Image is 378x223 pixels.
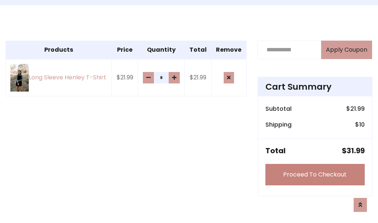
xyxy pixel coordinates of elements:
[355,121,365,128] h6: $
[350,104,365,113] span: 21.99
[265,146,286,155] h5: Total
[6,41,112,59] th: Products
[211,41,246,59] th: Remove
[342,146,365,155] h5: $
[138,41,185,59] th: Quantity
[321,41,372,59] button: Apply Coupon
[185,59,212,96] td: $21.99
[265,164,365,185] a: Proceed To Checkout
[346,105,365,112] h6: $
[359,120,365,129] span: 10
[185,41,212,59] th: Total
[10,64,107,92] a: Long Sleeve Henley T-Shirt
[112,41,138,59] th: Price
[265,82,365,92] h4: Cart Summary
[265,121,292,128] h6: Shipping
[265,105,292,112] h6: Subtotal
[347,145,365,156] span: 31.99
[112,59,138,96] td: $21.99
